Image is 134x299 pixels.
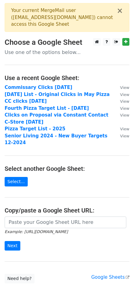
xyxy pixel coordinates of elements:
[114,98,129,104] a: View
[120,99,129,104] small: View
[120,85,129,90] small: View
[114,105,129,111] a: View
[91,274,129,280] a: Google Sheets
[5,217,126,228] input: Paste your Google Sheet URL here
[114,85,129,90] a: View
[5,207,129,214] h4: Copy/paste a Google Sheet URL:
[117,7,123,14] button: ×
[120,127,129,131] small: View
[5,38,129,47] h3: Choose a Google Sheet
[120,134,129,138] small: View
[5,74,129,82] h4: Use a recent Google Sheet:
[5,177,28,186] a: Select...
[103,270,134,299] iframe: Chat Widget
[5,85,72,90] a: Commissary Clicks [DATE]
[5,133,108,146] a: Senior Living 2024 - New Buyer Targets 12-2024
[5,274,35,283] a: Need help?
[5,126,65,132] a: Pizza Target List - 2025
[5,49,129,56] p: Use one of the options below...
[11,7,117,28] div: Your current MergeMail user ( [EMAIL_ADDRESS][DOMAIN_NAME] ) cannot access this Google Sheet
[114,133,129,139] a: View
[114,92,129,97] a: View
[114,126,129,132] a: View
[5,98,47,104] a: CC clicks [DATE]
[5,241,20,251] input: Next
[5,165,129,172] h4: Select another Google Sheet:
[5,112,108,125] a: Clicks on Proposal via Constant Contact C-Store [DATE]
[120,106,129,111] small: View
[120,113,129,117] small: View
[5,92,110,97] a: [DATE] List - Original Clicks in May Pizza
[120,92,129,97] small: View
[5,229,68,234] small: Example: [URL][DOMAIN_NAME]
[114,112,129,118] a: View
[5,105,89,111] a: Fourth Pizza Target List - [DATE]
